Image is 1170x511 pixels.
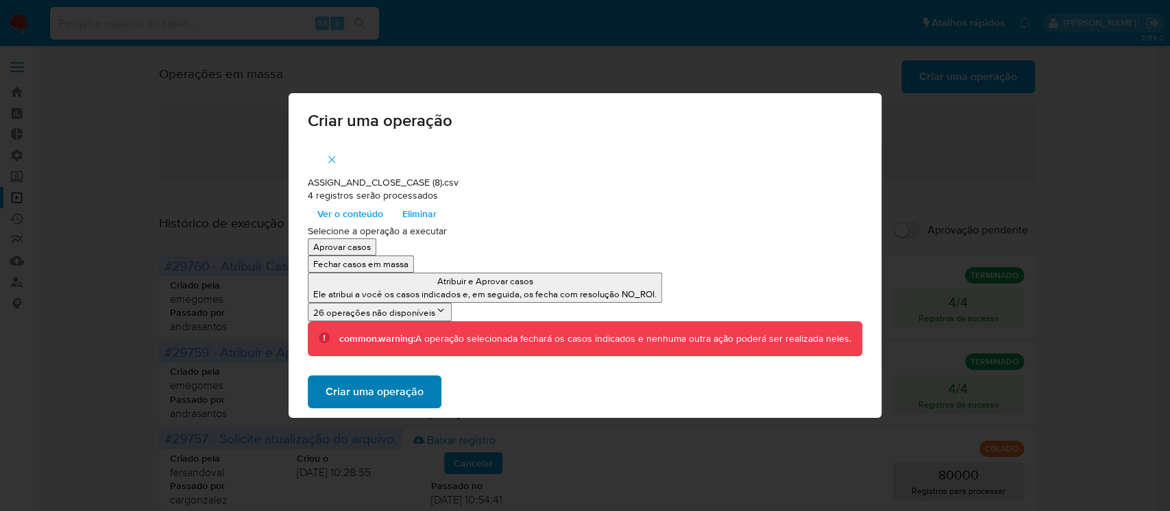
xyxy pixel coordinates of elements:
div: A operação selecionada fechará os casos indicados e nenhuma outra ação poderá ser realizada neles. [339,332,851,346]
p: Atribuir e Aprovar casos [313,275,657,288]
span: Ver o conteúdo [317,204,383,223]
p: ASSIGN_AND_CLOSE_CASE (8).csv [308,176,862,190]
button: Aprovar casos [308,238,376,255]
p: Selecione a operação a executar [308,225,862,238]
button: Criar uma operação [308,375,441,408]
p: 4 registros serão processados [308,189,862,203]
p: Fechar casos em massa [313,258,409,271]
button: 26 operações não disponíveis [308,303,452,321]
button: Fechar casos em massa [308,255,414,273]
button: Eliminar [393,203,446,225]
span: Criar uma operação [308,112,862,129]
button: Atribuir e Aprovar casosEle atribui a você os casos indicados e, em seguida, os fecha com resoluç... [308,273,662,303]
p: Aprovar casos [313,240,371,253]
p: Ele atribui a você os casos indicados e, em seguida, os fecha com resolução NO_ROI. [313,288,657,301]
span: Criar uma operação [326,377,424,407]
span: Eliminar [402,204,437,223]
button: Ver o conteúdo [308,203,393,225]
b: common.warning: [339,332,415,345]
